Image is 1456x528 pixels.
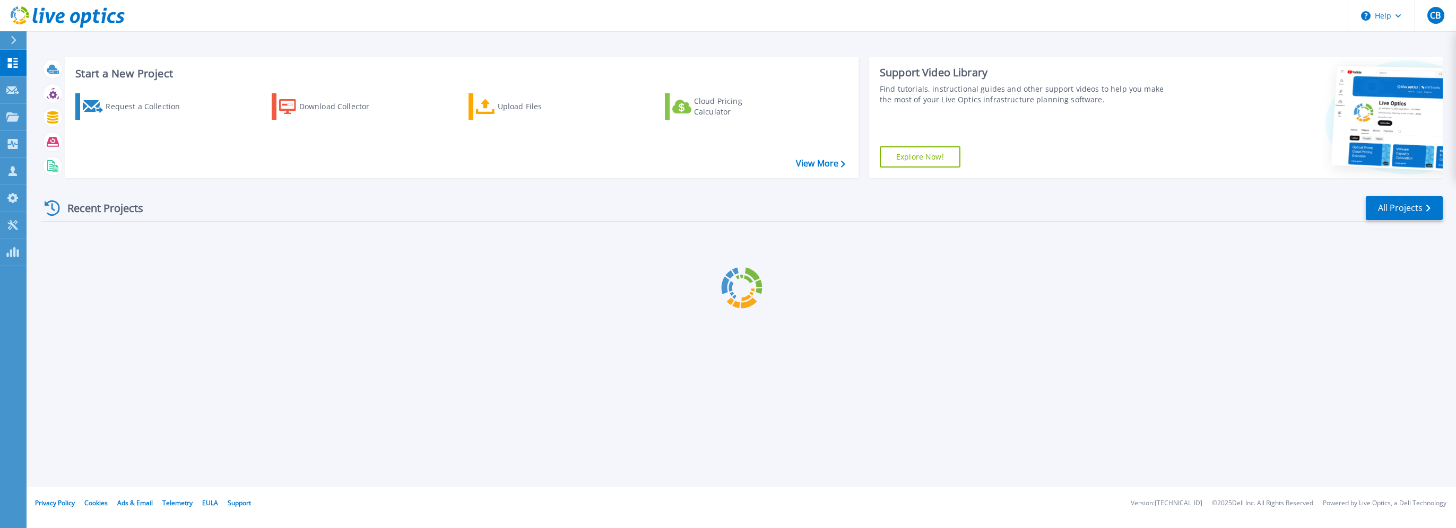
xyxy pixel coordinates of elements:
a: EULA [202,498,218,507]
a: Download Collector [272,93,390,120]
a: Cloud Pricing Calculator [665,93,783,120]
a: Request a Collection [75,93,194,120]
a: All Projects [1366,196,1443,220]
a: Explore Now! [880,146,960,168]
div: Upload Files [498,96,583,117]
div: Request a Collection [106,96,190,117]
a: View More [796,159,845,169]
h3: Start a New Project [75,68,845,80]
div: Recent Projects [41,195,158,221]
a: Support [228,498,251,507]
li: Version: [TECHNICAL_ID] [1131,500,1202,507]
div: Download Collector [299,96,384,117]
a: Privacy Policy [35,498,75,507]
div: Support Video Library [880,66,1177,80]
a: Telemetry [162,498,193,507]
div: Find tutorials, instructional guides and other support videos to help you make the most of your L... [880,84,1177,105]
span: CB [1430,11,1441,20]
a: Cookies [84,498,108,507]
a: Upload Files [469,93,587,120]
a: Ads & Email [117,498,153,507]
li: Powered by Live Optics, a Dell Technology [1323,500,1446,507]
div: Cloud Pricing Calculator [694,96,779,117]
li: © 2025 Dell Inc. All Rights Reserved [1212,500,1313,507]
